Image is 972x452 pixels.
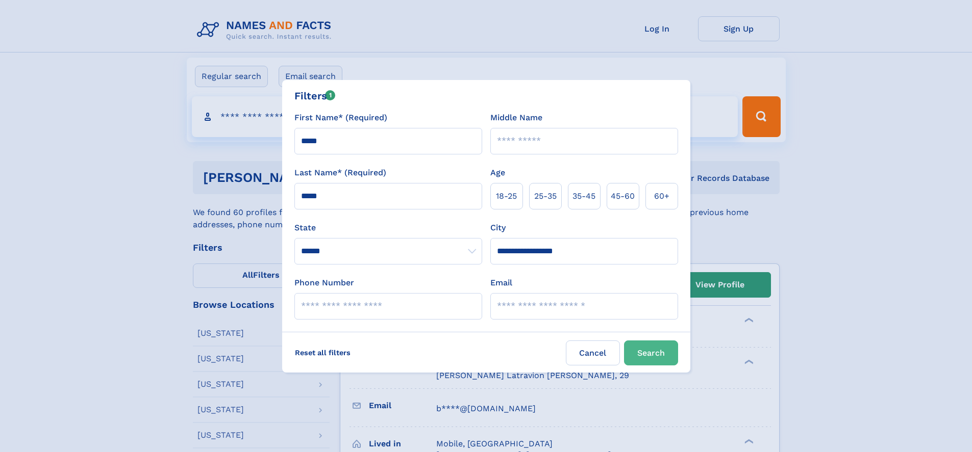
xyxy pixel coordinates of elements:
label: Cancel [566,340,620,365]
div: Filters [294,88,336,103]
label: Middle Name [490,112,542,124]
span: 25‑35 [534,190,557,202]
label: State [294,222,482,234]
span: 35‑45 [572,190,595,202]
button: Search [624,340,678,365]
label: First Name* (Required) [294,112,387,124]
label: Last Name* (Required) [294,167,386,179]
label: Reset all filters [288,340,357,365]
label: Email [490,277,512,289]
label: City [490,222,506,234]
label: Age [490,167,505,179]
span: 45‑60 [611,190,635,202]
label: Phone Number [294,277,354,289]
span: 18‑25 [496,190,517,202]
span: 60+ [654,190,669,202]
